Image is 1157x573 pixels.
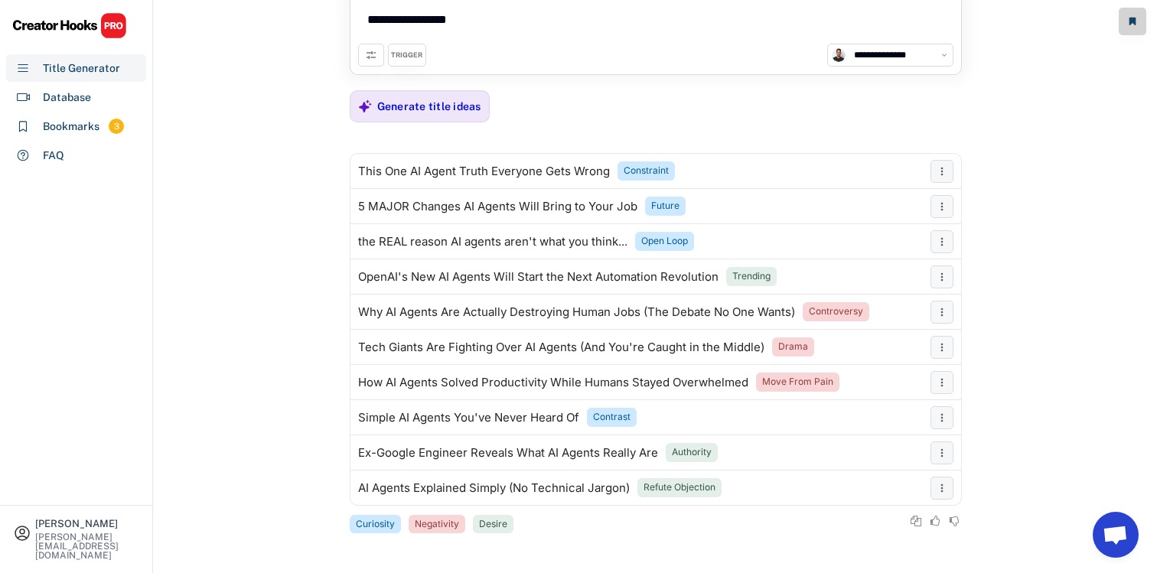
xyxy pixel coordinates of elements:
div: Refute Objection [644,481,715,494]
div: Drama [778,340,808,353]
div: Future [651,200,680,213]
div: 3 [109,120,124,133]
div: Why AI Agents Are Actually Destroying Human Jobs (The Debate No One Wants) [358,306,795,318]
div: Controversy [809,305,863,318]
div: TRIGGER [391,50,422,60]
div: 5 MAJOR Changes AI Agents Will Bring to Your Job [358,200,637,213]
div: How AI Agents Solved Productivity While Humans Stayed Overwhelmed [358,376,748,389]
div: Desire [479,518,507,531]
div: Title Generator [43,60,120,77]
div: Bookmarks [43,119,99,135]
div: [PERSON_NAME][EMAIL_ADDRESS][DOMAIN_NAME] [35,532,139,560]
div: Tech Giants Are Fighting Over AI Agents (And You're Caught in the Middle) [358,341,764,353]
div: FAQ [43,148,64,164]
div: Database [43,90,91,106]
div: Generate title ideas [377,99,481,113]
div: the REAL reason AI agents aren't what you think... [358,236,627,248]
div: OpenAI's New AI Agents Will Start the Next Automation Revolution [358,271,719,283]
div: Ex-Google Engineer Reveals What AI Agents Really Are [358,447,658,459]
div: Contrast [593,411,631,424]
div: Simple AI Agents You've Never Heard Of [358,412,579,424]
div: [PERSON_NAME] [35,519,139,529]
a: Open chat [1093,512,1139,558]
div: Negativity [415,518,459,531]
div: AI Agents Explained Simply (No Technical Jargon) [358,482,630,494]
div: Curiosity [356,518,395,531]
div: This One AI Agent Truth Everyone Gets Wrong [358,165,610,177]
img: channels4_profile.jpg [832,48,846,62]
div: Trending [732,270,771,283]
div: Authority [672,446,712,459]
div: Constraint [624,164,669,177]
div: Open Loop [641,235,688,248]
img: CHPRO%20Logo.svg [12,12,127,39]
div: Move From Pain [762,376,833,389]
